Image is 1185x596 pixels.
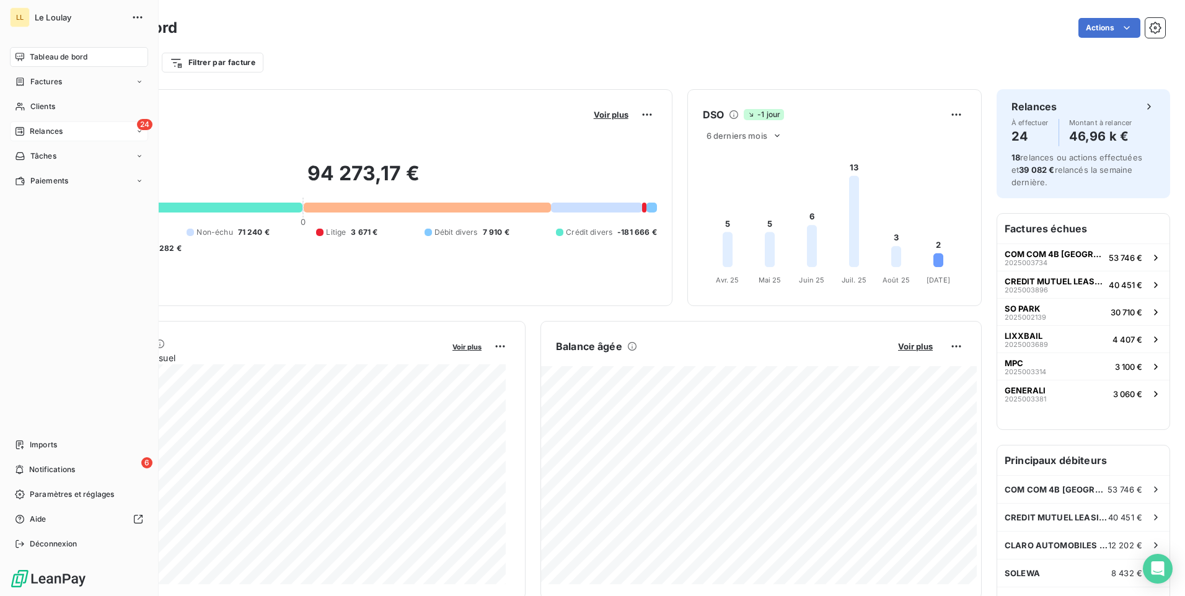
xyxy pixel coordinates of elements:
[1111,568,1142,578] span: 8 432 €
[997,271,1170,298] button: CREDIT MUTUEL LEASING202500389640 451 €
[744,109,784,120] span: -1 jour
[351,227,377,238] span: 3 671 €
[1011,126,1049,146] h4: 24
[1011,119,1049,126] span: À effectuer
[1143,554,1173,584] div: Open Intercom Messenger
[1108,540,1142,550] span: 12 202 €
[70,161,657,198] h2: 94 273,17 €
[1005,540,1108,550] span: CLARO AUTOMOBILES REZE
[997,214,1170,243] h6: Factures échues
[617,227,657,238] span: -181 666 €
[566,227,612,238] span: Crédit divers
[703,107,724,122] h6: DSO
[30,489,114,500] span: Paramètres et réglages
[1005,484,1108,494] span: COM COM 4B [GEOGRAPHIC_DATA]
[326,227,346,238] span: Litige
[483,227,509,238] span: 7 910 €
[301,217,306,227] span: 0
[452,343,482,351] span: Voir plus
[1111,307,1142,317] span: 30 710 €
[30,101,55,112] span: Clients
[894,341,936,352] button: Voir plus
[238,227,270,238] span: 71 240 €
[1011,152,1142,187] span: relances ou actions effectuées et relancés la semaine dernière.
[590,109,632,120] button: Voir plus
[594,110,628,120] span: Voir plus
[35,12,124,22] span: Le Loulay
[556,339,622,354] h6: Balance âgée
[1109,280,1142,290] span: 40 451 €
[1011,152,1020,162] span: 18
[30,538,77,550] span: Déconnexion
[707,131,767,141] span: 6 derniers mois
[196,227,232,238] span: Non-échu
[1069,119,1132,126] span: Montant à relancer
[997,325,1170,353] button: LIXXBAIL20250036894 407 €
[1005,512,1108,522] span: CREDIT MUTUEL LEASING
[1078,18,1140,38] button: Actions
[927,276,950,284] tspan: [DATE]
[997,243,1170,271] button: COM COM 4B [GEOGRAPHIC_DATA]202500373453 746 €
[1005,276,1104,286] span: CREDIT MUTUEL LEASING
[1005,249,1104,259] span: COM COM 4B [GEOGRAPHIC_DATA]
[1005,368,1046,375] span: 2025003314
[1005,313,1046,321] span: 2025002139
[449,341,485,352] button: Voir plus
[1011,99,1057,114] h6: Relances
[1019,165,1054,175] span: 39 082 €
[997,298,1170,325] button: SO PARK202500213930 710 €
[1005,304,1040,313] span: SO PARK
[137,119,152,130] span: 24
[1005,395,1046,403] span: 2025003381
[799,276,824,284] tspan: Juin 25
[10,569,87,589] img: Logo LeanPay
[1069,126,1132,146] h4: 46,96 k €
[1005,259,1047,266] span: 2025003734
[1005,331,1042,341] span: LIXXBAIL
[156,243,182,254] span: -282 €
[842,276,866,284] tspan: Juil. 25
[1005,385,1046,395] span: GENERALI
[758,276,781,284] tspan: Mai 25
[1112,335,1142,344] span: 4 407 €
[10,7,30,27] div: LL
[10,509,148,529] a: Aide
[1109,253,1142,263] span: 53 746 €
[162,53,263,72] button: Filtrer par facture
[1115,362,1142,372] span: 3 100 €
[1108,484,1142,494] span: 53 746 €
[70,351,444,364] span: Chiffre d'affaires mensuel
[1005,568,1040,578] span: SOLEWA
[29,464,75,475] span: Notifications
[1113,389,1142,399] span: 3 060 €
[30,439,57,450] span: Imports
[997,353,1170,380] button: MPC20250033143 100 €
[997,380,1170,407] button: GENERALI20250033813 060 €
[30,514,46,525] span: Aide
[30,76,62,87] span: Factures
[141,457,152,468] span: 6
[30,151,56,162] span: Tâches
[997,445,1170,475] h6: Principaux débiteurs
[434,227,478,238] span: Débit divers
[30,175,68,186] span: Paiements
[30,126,63,137] span: Relances
[30,51,87,63] span: Tableau de bord
[1108,512,1142,522] span: 40 451 €
[898,341,933,351] span: Voir plus
[883,276,910,284] tspan: Août 25
[716,276,739,284] tspan: Avr. 25
[1005,286,1048,294] span: 2025003896
[1005,341,1048,348] span: 2025003689
[1005,358,1023,368] span: MPC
